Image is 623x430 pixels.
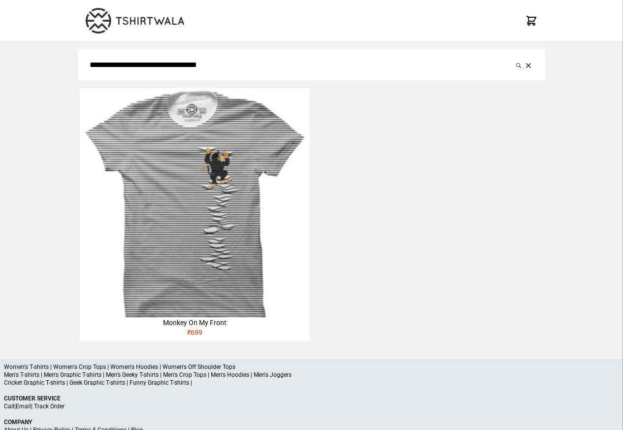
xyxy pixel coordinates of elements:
[4,395,619,402] p: Customer Service
[4,402,619,410] p: | |
[80,88,309,341] a: Monkey On My Front₹699
[4,363,619,371] p: Women's T-shirts | Women's Crop Tops | Women's Hoodies | Women's Off Shoulder Tops
[524,59,533,71] button: Clear the search query.
[34,403,65,410] a: Track Order
[4,379,619,387] p: Cricket Graphic T-shirts | Geek Graphic T-shirts | Funny Graphic T-shirts |
[80,318,309,328] div: Monkey On My Front
[514,59,524,71] button: Submit your search query.
[4,418,619,426] p: Company
[4,371,619,379] p: Men's T-shirts | Men's Graphic T-shirts | Men's Geeky T-shirts | Men's Crop Tops | Men's Hoodies ...
[80,88,309,318] img: monkey-climbing-320x320.jpg
[80,328,309,341] div: ₹ 699
[16,403,31,410] a: Email
[86,8,184,33] img: TW-LOGO-400-104.png
[4,403,14,410] a: Call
